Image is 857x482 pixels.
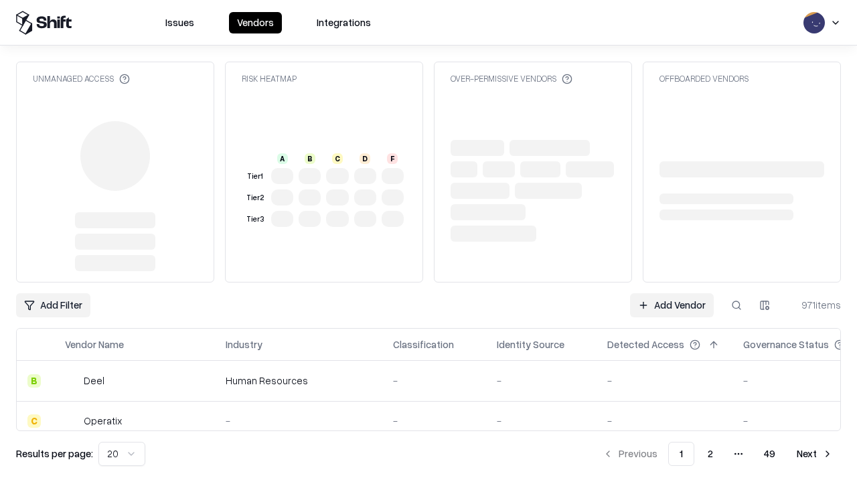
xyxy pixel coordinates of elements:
div: Identity Source [497,337,564,351]
div: Detected Access [607,337,684,351]
div: Tier 2 [244,192,266,204]
div: - [393,414,475,428]
div: Human Resources [226,374,372,388]
div: Classification [393,337,454,351]
p: Results per page: [16,447,93,461]
div: F [387,153,398,164]
div: 971 items [787,298,841,312]
img: Deel [65,374,78,388]
div: A [277,153,288,164]
button: Vendors [229,12,282,33]
div: Operatix [84,414,122,428]
nav: pagination [595,442,841,466]
div: C [27,414,41,428]
div: - [607,374,722,388]
div: Over-Permissive Vendors [451,73,572,84]
div: Offboarded Vendors [659,73,749,84]
div: Governance Status [743,337,829,351]
div: B [27,374,41,388]
button: 1 [668,442,694,466]
div: B [305,153,315,164]
div: Deel [84,374,104,388]
div: Tier 1 [244,171,266,182]
button: Add Filter [16,293,90,317]
div: - [607,414,722,428]
div: - [497,414,586,428]
div: Risk Heatmap [242,73,297,84]
div: - [393,374,475,388]
button: Issues [157,12,202,33]
button: 2 [697,442,724,466]
div: Tier 3 [244,214,266,225]
div: - [497,374,586,388]
div: Industry [226,337,262,351]
button: Next [789,442,841,466]
img: Operatix [65,414,78,428]
div: Vendor Name [65,337,124,351]
div: Unmanaged Access [33,73,130,84]
a: Add Vendor [630,293,714,317]
button: 49 [753,442,786,466]
div: D [360,153,370,164]
div: - [226,414,372,428]
button: Integrations [309,12,379,33]
div: C [332,153,343,164]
